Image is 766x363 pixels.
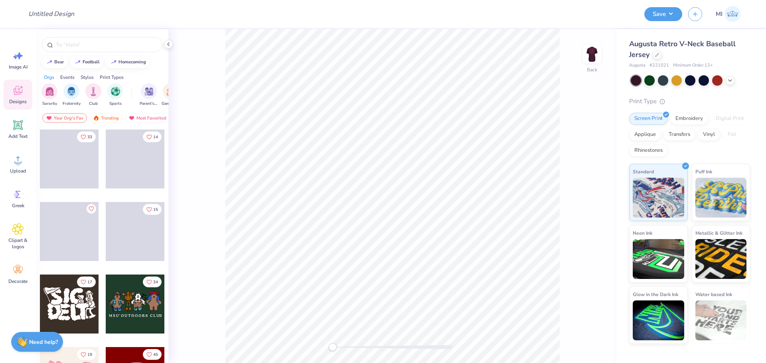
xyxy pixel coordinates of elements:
[695,229,742,237] span: Metallic & Glitter Ink
[725,6,740,22] img: Ma. Isabella Adad
[109,101,122,107] span: Sports
[716,10,723,19] span: MI
[629,145,668,157] div: Rhinestones
[140,83,158,107] button: filter button
[584,46,600,62] img: Back
[143,277,162,287] button: Like
[633,290,678,298] span: Glow in the Dark Ink
[12,202,24,209] span: Greek
[8,133,28,139] span: Add Text
[41,83,57,107] button: filter button
[695,239,747,279] img: Metallic & Glitter Ink
[63,83,81,107] button: filter button
[44,74,54,81] div: Orgs
[85,83,101,107] div: filter for Club
[45,87,54,96] img: Sorority Image
[162,83,180,107] div: filter for Game Day
[329,343,337,351] div: Accessibility label
[118,60,146,64] div: homecoming
[89,87,98,96] img: Club Image
[143,204,162,215] button: Like
[140,83,158,107] div: filter for Parent's Weekend
[93,115,99,121] img: trending.gif
[670,113,708,125] div: Embroidery
[87,353,92,357] span: 19
[42,101,57,107] span: Sorority
[46,115,52,121] img: most_fav.gif
[153,135,158,139] span: 14
[162,83,180,107] button: filter button
[54,60,64,64] div: bear
[644,7,682,21] button: Save
[22,6,81,22] input: Untitled Design
[698,129,720,141] div: Vinyl
[46,60,53,65] img: trend_line.gif
[87,135,92,139] span: 33
[162,101,180,107] span: Game Day
[89,113,122,123] div: Trending
[83,60,100,64] div: football
[166,87,176,96] img: Game Day Image
[87,204,96,214] button: Like
[42,56,67,68] button: bear
[107,83,123,107] button: filter button
[89,101,98,107] span: Club
[633,167,654,176] span: Standard
[77,277,96,287] button: Like
[9,98,27,105] span: Designs
[695,300,747,340] img: Water based Ink
[140,101,158,107] span: Parent's Weekend
[9,64,28,70] span: Image AI
[143,131,162,142] button: Like
[633,239,684,279] img: Neon Ink
[10,168,26,174] span: Upload
[77,131,96,142] button: Like
[87,280,92,284] span: 17
[67,87,76,96] img: Fraternity Image
[111,87,120,96] img: Sports Image
[106,56,150,68] button: homecoming
[153,208,158,212] span: 15
[629,62,646,69] span: Augusta
[663,129,695,141] div: Transfers
[85,83,101,107] button: filter button
[81,74,94,81] div: Styles
[629,129,661,141] div: Applique
[125,113,170,123] div: Most Favorited
[111,60,117,65] img: trend_line.gif
[42,113,87,123] div: Your Org's Fav
[712,6,744,22] a: MI
[695,290,732,298] span: Water based Ink
[75,60,81,65] img: trend_line.gif
[587,66,597,73] div: Back
[63,101,81,107] span: Fraternity
[128,115,135,121] img: most_fav.gif
[153,353,158,357] span: 45
[629,97,750,106] div: Print Type
[60,74,75,81] div: Events
[143,349,162,360] button: Like
[633,300,684,340] img: Glow in the Dark Ink
[70,56,103,68] button: football
[29,338,58,346] strong: Need help?
[633,229,652,237] span: Neon Ink
[650,62,669,69] span: # 221021
[629,113,668,125] div: Screen Print
[100,74,124,81] div: Print Types
[723,129,741,141] div: Foil
[8,278,28,285] span: Decorate
[633,178,684,218] img: Standard
[629,39,736,59] span: Augusta Retro V-Neck Baseball Jersey
[63,83,81,107] div: filter for Fraternity
[144,87,154,96] img: Parent's Weekend Image
[695,167,712,176] span: Puff Ink
[711,113,749,125] div: Digital Print
[673,62,713,69] span: Minimum Order: 12 +
[695,178,747,218] img: Puff Ink
[41,83,57,107] div: filter for Sorority
[153,280,158,284] span: 34
[77,349,96,360] button: Like
[5,237,31,250] span: Clipart & logos
[107,83,123,107] div: filter for Sports
[55,41,157,49] input: Try "Alpha"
